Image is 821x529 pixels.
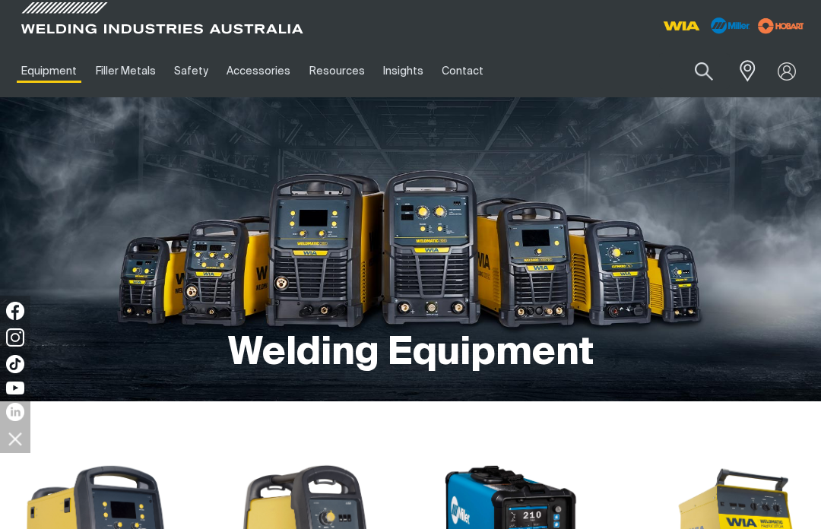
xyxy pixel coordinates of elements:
a: Accessories [217,45,300,97]
img: Facebook [6,302,24,320]
a: Filler Metals [86,45,164,97]
a: Insights [374,45,433,97]
img: TikTok [6,355,24,373]
a: Safety [165,45,217,97]
input: Product name or item number... [659,53,730,89]
a: Resources [300,45,374,97]
img: LinkedIn [6,403,24,421]
img: miller [753,14,809,37]
img: hide socials [2,426,28,451]
nav: Main [12,45,610,97]
a: Contact [433,45,493,97]
img: YouTube [6,382,24,394]
h1: Welding Equipment [228,329,594,379]
img: Instagram [6,328,24,347]
button: Search products [678,53,730,89]
a: Equipment [12,45,86,97]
